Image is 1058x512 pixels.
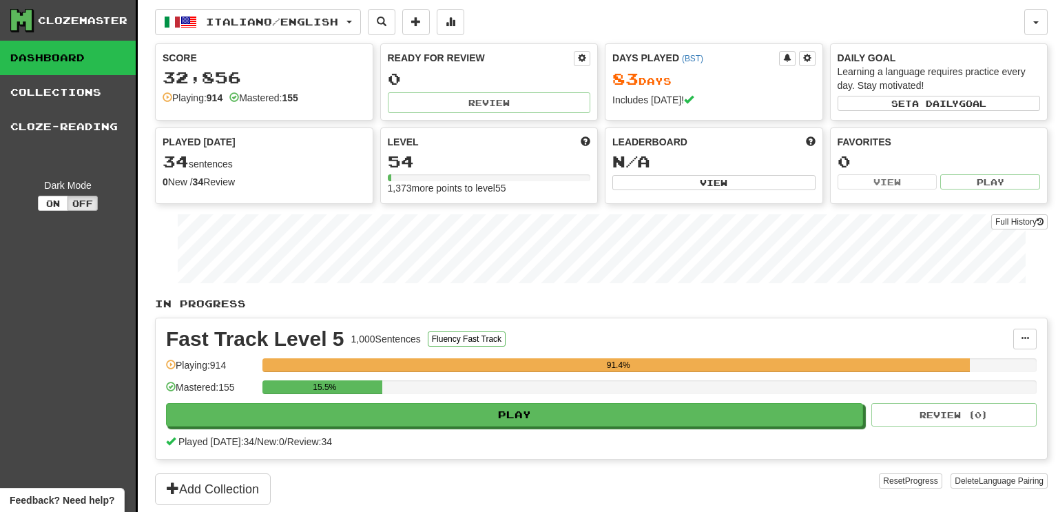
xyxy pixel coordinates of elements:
[38,14,127,28] div: Clozemaster
[388,70,591,88] div: 0
[612,152,650,171] span: N/A
[166,380,256,403] div: Mastered: 155
[207,92,222,103] strong: 914
[267,380,382,394] div: 15.5%
[612,175,816,190] button: View
[388,181,591,195] div: 1,373 more points to level 55
[178,436,254,447] span: Played [DATE]: 34
[388,51,574,65] div: Ready for Review
[155,473,271,505] button: Add Collection
[838,96,1041,111] button: Seta dailygoal
[10,178,125,192] div: Dark Mode
[163,51,366,65] div: Score
[612,135,687,149] span: Leaderboard
[838,153,1041,170] div: 0
[155,297,1048,311] p: In Progress
[388,153,591,170] div: 54
[940,174,1040,190] button: Play
[287,436,332,447] span: Review: 34
[10,493,114,507] span: Open feedback widget
[838,51,1041,65] div: Daily Goal
[38,196,68,211] button: On
[879,473,942,489] button: ResetProgress
[428,331,506,347] button: Fluency Fast Track
[388,92,591,113] button: Review
[163,135,236,149] span: Played [DATE]
[163,69,366,86] div: 32,856
[682,54,703,63] a: (BST)
[282,92,298,103] strong: 155
[612,93,816,107] div: Includes [DATE]!
[166,403,863,427] button: Play
[166,329,344,349] div: Fast Track Level 5
[257,436,284,447] span: New: 0
[437,9,464,35] button: More stats
[163,175,366,189] div: New / Review
[905,476,938,486] span: Progress
[155,9,361,35] button: Italiano/English
[206,16,338,28] span: Italiano / English
[612,70,816,88] div: Day s
[581,135,590,149] span: Score more points to level up
[612,51,779,65] div: Days Played
[871,403,1037,427] button: Review (0)
[991,214,1048,229] a: Full History
[368,9,395,35] button: Search sentences
[402,9,430,35] button: Add sentence to collection
[284,436,287,447] span: /
[68,196,98,211] button: Off
[163,152,189,171] span: 34
[351,332,421,346] div: 1,000 Sentences
[951,473,1048,489] button: DeleteLanguage Pairing
[979,476,1044,486] span: Language Pairing
[193,176,204,187] strong: 34
[806,135,816,149] span: This week in points, UTC
[163,153,366,171] div: sentences
[912,99,959,108] span: a daily
[267,358,970,372] div: 91.4%
[254,436,257,447] span: /
[838,174,937,190] button: View
[163,91,222,105] div: Playing:
[163,176,168,187] strong: 0
[229,91,298,105] div: Mastered:
[838,65,1041,92] div: Learning a language requires practice every day. Stay motivated!
[838,135,1041,149] div: Favorites
[612,69,639,88] span: 83
[388,135,419,149] span: Level
[166,358,256,381] div: Playing: 914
